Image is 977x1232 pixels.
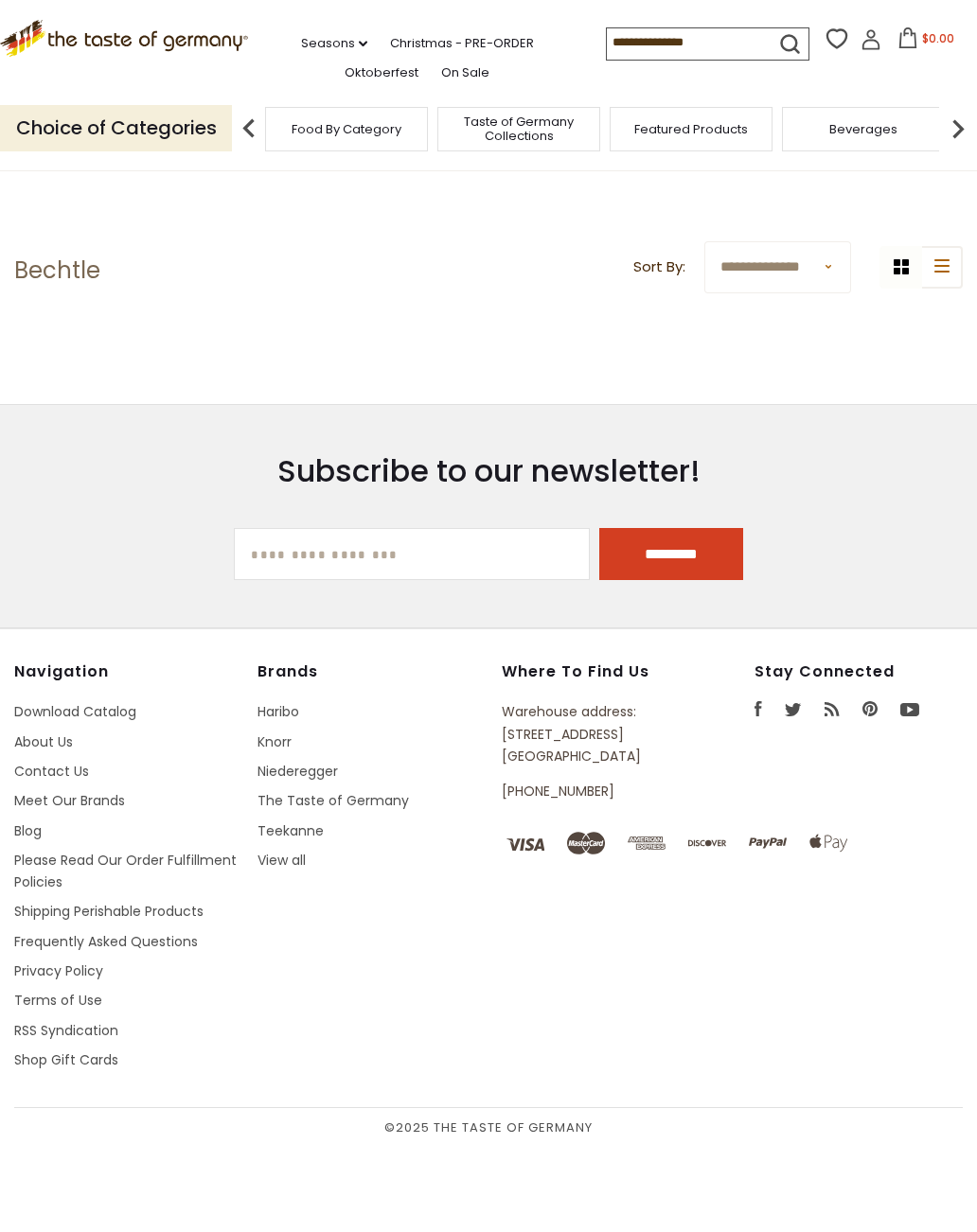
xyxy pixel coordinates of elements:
[502,782,614,801] a: [PHONE_NUMBER]
[14,256,100,285] h1: Bechtle
[14,1021,118,1040] a: RSS Syndication
[634,122,748,136] a: Featured Products
[502,662,682,681] h4: Where to find us
[922,30,954,46] span: $0.00
[633,255,685,279] label: Sort By:
[258,791,409,810] a: The Taste of Germany
[14,932,198,951] a: Frequently Asked Questions
[14,821,42,840] a: Blog
[258,762,338,781] a: Niederegger
[441,62,489,83] a: On Sale
[301,33,367,54] a: Seasons
[14,762,89,781] a: Contact Us
[258,732,292,751] a: Knorr
[502,701,682,767] p: Warehouse address: [STREET_ADDRESS] [GEOGRAPHIC_DATA]
[258,702,299,721] a: Haribo
[14,991,102,1010] a: Terms of Use
[14,662,241,681] h4: Navigation
[345,62,418,83] a: Oktoberfest
[755,662,963,681] h4: Stay Connected
[230,110,268,148] img: previous arrow
[939,110,977,148] img: next arrow
[443,114,595,143] a: Taste of Germany Collections
[390,33,534,54] a: Christmas - PRE-ORDER
[14,961,103,980] a: Privacy Policy
[258,851,306,870] a: View all
[292,122,401,136] a: Food By Category
[14,851,237,891] a: Please Read Our Order Fulfillment Policies
[885,27,966,56] button: $0.00
[258,662,485,681] h4: Brands
[14,732,73,751] a: About Us
[258,821,324,840] a: Teekanne
[234,452,743,490] h3: Subscribe to our newsletter!
[829,122,897,136] a: Beverages
[14,902,204,921] a: Shipping Perishable Products
[14,791,125,810] a: Meet Our Brands
[14,702,136,721] a: Download Catalog
[14,1050,118,1069] a: Shop Gift Cards
[14,1118,963,1138] span: © 2025 The Taste of Germany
